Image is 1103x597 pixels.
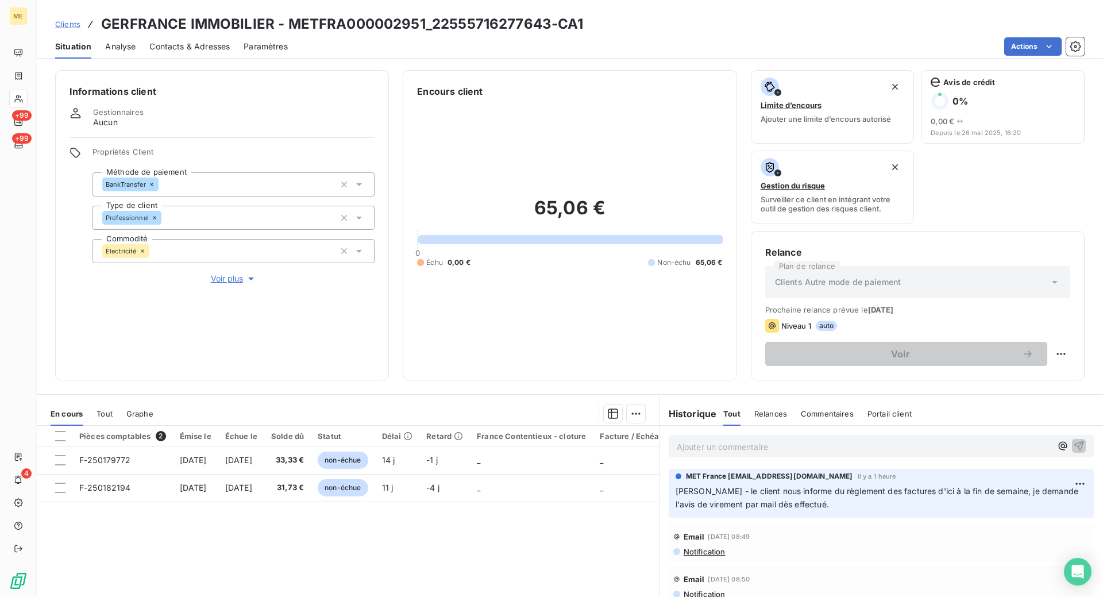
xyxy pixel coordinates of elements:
span: il y a 1 heure [858,473,896,480]
span: _ [600,483,603,492]
span: 0,00 € [448,257,470,268]
button: Actions [1004,37,1062,56]
span: Prochaine relance prévue le [765,305,1070,314]
span: [DATE] [225,455,252,465]
span: F-250179772 [79,455,131,465]
button: Limite d’encoursAjouter une limite d’encours autorisé [751,70,915,144]
input: Ajouter une valeur [159,179,168,190]
span: Ajouter une limite d’encours autorisé [761,114,891,124]
span: -1 j [426,455,438,465]
span: Contacts & Adresses [149,41,230,52]
span: Graphe [126,409,153,418]
button: Voir [765,342,1047,366]
span: Notification [682,547,726,556]
span: Email [684,575,705,584]
div: Facture / Echéancier [600,432,678,441]
span: Paramètres [244,41,288,52]
span: 0,00 € [931,117,954,126]
h3: GERFRANCE IMMOBILIER - METFRA000002951_22555716277643-CA1 [101,14,584,34]
span: 33,33 € [271,455,304,466]
span: [DATE] [180,483,207,492]
span: 65,06 € [696,257,723,268]
span: 11 j [382,483,394,492]
span: Clients [55,20,80,29]
span: F-250182194 [79,483,131,492]
span: [PERSON_NAME] - le client nous informe du règlement des factures d'ici à la fin de semaine, je de... [676,486,1081,509]
span: 2 [156,431,166,441]
div: Délai [382,432,413,441]
span: Électricité [106,248,137,255]
span: non-échue [318,452,368,469]
button: Voir plus [92,272,375,285]
div: ME [9,7,28,25]
span: Limite d’encours [761,101,822,110]
h6: Encours client [417,84,483,98]
h6: Historique [660,407,717,421]
div: Échue le [225,432,257,441]
span: Email [684,532,705,541]
span: Propriétés Client [92,147,375,163]
div: Open Intercom Messenger [1064,558,1092,586]
h6: Informations client [70,84,375,98]
div: Solde dû [271,432,304,441]
span: -4 j [426,483,439,492]
div: Pièces comptables [79,431,166,441]
img: Logo LeanPay [9,572,28,590]
h2: 65,06 € [417,197,722,231]
span: Analyse [105,41,136,52]
span: Aucun [93,117,118,128]
div: France Contentieux - cloture [477,432,586,441]
a: Clients [55,18,80,30]
span: [DATE] 08:50 [708,576,750,583]
input: Ajouter une valeur [149,246,159,256]
span: Depuis le 26 mai 2025, 16:20 [931,129,1075,136]
span: Situation [55,41,91,52]
span: Voir plus [211,273,257,284]
span: _ [600,455,603,465]
span: Avis de crédit [943,78,995,87]
span: +99 [12,110,32,121]
span: 0 [415,248,420,257]
span: BankTransfer [106,181,146,188]
input: Ajouter une valeur [161,213,171,223]
span: non-échue [318,479,368,496]
div: Retard [426,432,463,441]
span: En cours [51,409,83,418]
button: Gestion du risqueSurveiller ce client en intégrant votre outil de gestion des risques client. [751,151,915,224]
span: [DATE] 08:49 [708,533,750,540]
div: Statut [318,432,368,441]
span: Portail client [867,409,912,418]
span: [DATE] [868,305,894,314]
h6: 0 % [952,95,968,107]
span: MET France [EMAIL_ADDRESS][DOMAIN_NAME] [686,471,853,482]
span: 31,73 € [271,482,304,494]
span: Commentaires [801,409,854,418]
span: Clients Autre mode de paiement [775,276,901,288]
span: Tout [97,409,113,418]
span: Tout [723,409,741,418]
span: Niveau 1 [781,321,811,330]
span: [DATE] [225,483,252,492]
span: Gestion du risque [761,181,825,190]
span: Professionnel [106,214,149,221]
span: 4 [21,468,32,479]
div: Émise le [180,432,211,441]
span: Gestionnaires [93,107,144,117]
h6: Relance [765,245,1070,259]
span: _ [477,483,480,492]
span: [DATE] [180,455,207,465]
span: +99 [12,133,32,144]
span: Surveiller ce client en intégrant votre outil de gestion des risques client. [761,195,905,213]
span: Relances [754,409,787,418]
span: Échu [426,257,443,268]
span: Non-échu [657,257,691,268]
span: 14 j [382,455,395,465]
span: Voir [779,349,1022,359]
span: auto [816,321,838,331]
span: _ [477,455,480,465]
